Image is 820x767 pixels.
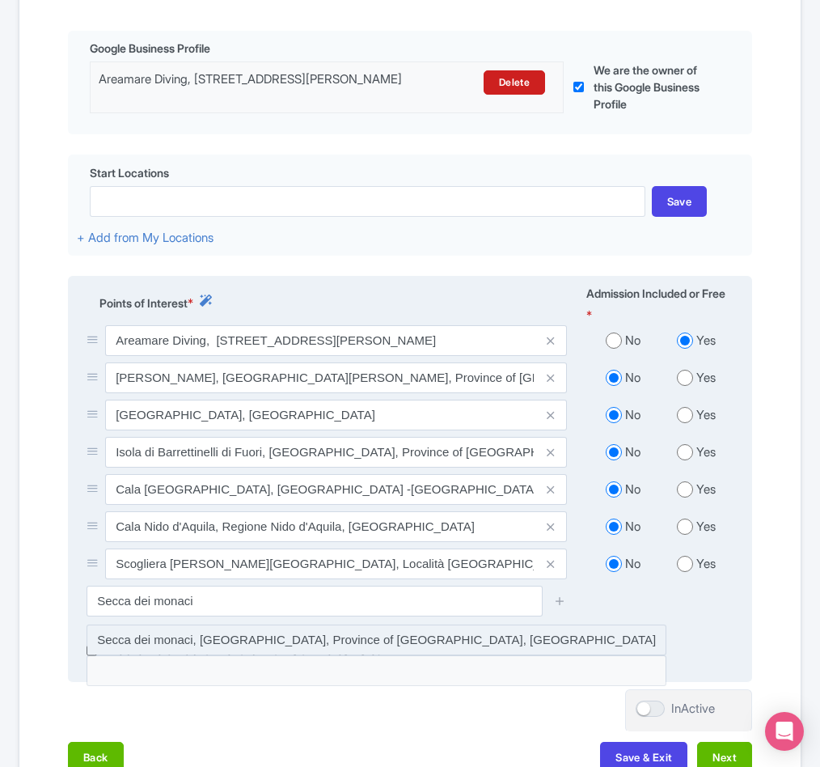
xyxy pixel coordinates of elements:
label: We are the owner of this Google Business Profile [594,61,714,112]
label: No [625,443,640,462]
span: Points of Interest [99,295,188,311]
label: Yes [696,443,716,462]
label: Yes [696,481,716,499]
label: Yes [696,518,716,536]
label: Yes [696,406,716,425]
label: Yes [696,555,716,574]
span: Start Locations [90,164,169,181]
label: No [625,406,640,425]
label: No [625,518,640,536]
label: No [625,369,640,388]
label: Yes [696,369,716,388]
div: Areamare Diving, [STREET_ADDRESS][PERSON_NAME] [99,70,441,95]
a: + Add from My Locations [77,230,213,245]
label: No [625,332,640,350]
a: Delete [484,70,545,95]
label: No [625,555,640,574]
span: Google Business Profile [90,40,210,57]
div: Open Intercom Messenger [765,712,804,751]
label: Yes [696,332,716,350]
div: InActive [671,700,715,718]
div: Save [652,186,708,217]
span: Admission Included or Free [586,285,725,302]
label: No [625,481,640,499]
